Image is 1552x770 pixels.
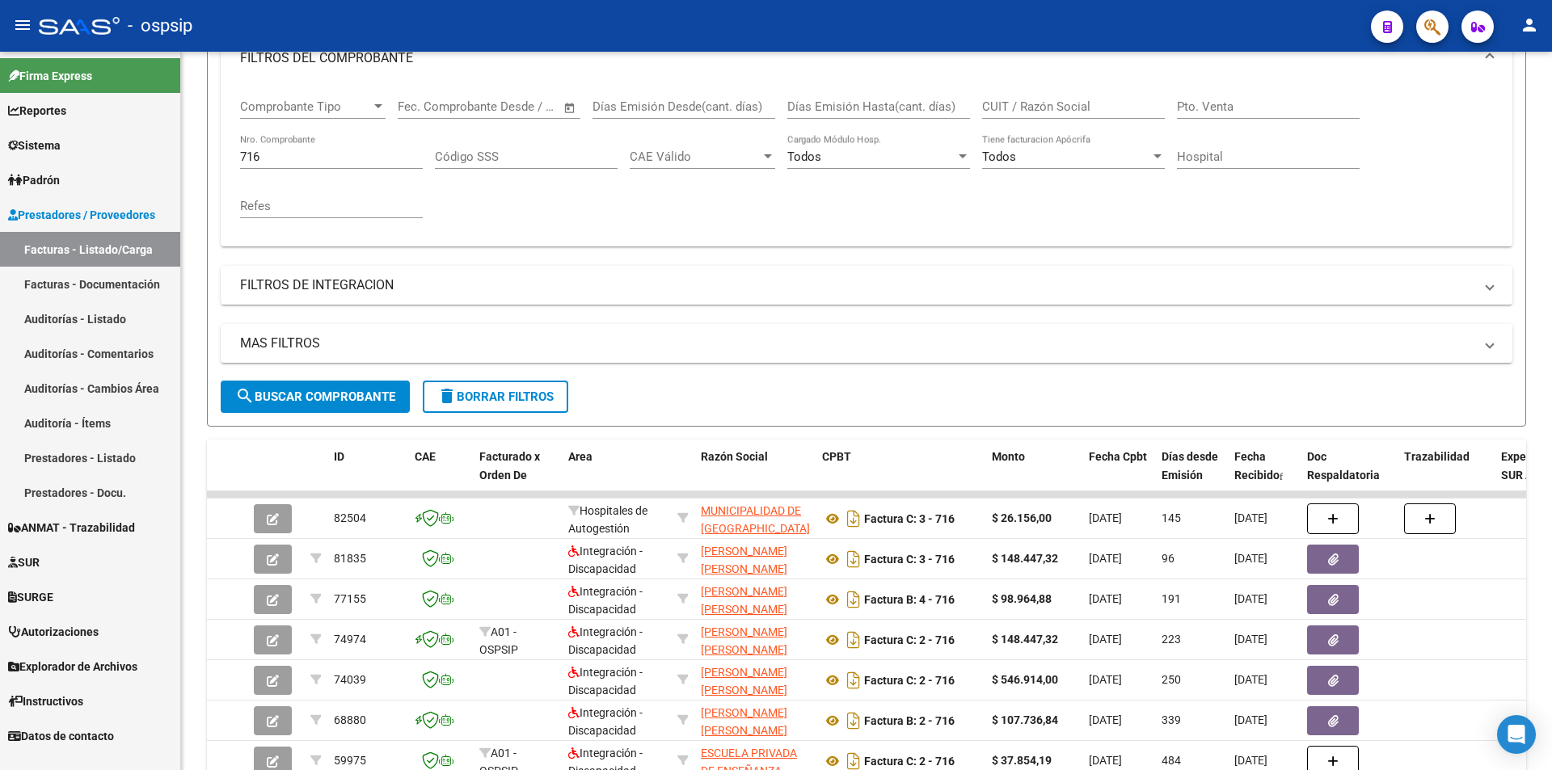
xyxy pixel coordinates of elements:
button: Buscar Comprobante [221,381,410,413]
span: [DATE] [1089,754,1122,767]
i: Descargar documento [843,667,864,693]
span: [DATE] [1089,592,1122,605]
span: Buscar Comprobante [235,389,395,404]
span: Todos [787,149,821,164]
span: Firma Express [8,67,92,85]
datatable-header-cell: Facturado x Orden De [473,440,562,511]
mat-panel-title: MAS FILTROS [240,335,1474,352]
span: Fecha Recibido [1234,450,1280,482]
span: 81835 [334,552,366,565]
mat-expansion-panel-header: MAS FILTROS [221,324,1512,363]
span: Integración - Discapacidad [568,625,643,657]
strong: Factura C: 2 - 716 [864,633,955,646]
span: [DATE] [1234,673,1267,686]
span: [DATE] [1234,713,1267,726]
span: 145 [1162,511,1181,524]
span: Monto [992,450,1025,463]
span: 96 [1162,552,1175,565]
i: Descargar documento [843,587,864,612]
span: SURGE [8,588,53,606]
span: 59975 [334,754,366,767]
span: [DATE] [1089,713,1122,726]
mat-expansion-panel-header: FILTROS DE INTEGRACION [221,266,1512,305]
span: Integración - Discapacidad [568,706,643,738]
span: ID [334,450,344,463]
strong: Factura B: 2 - 716 [864,714,955,727]
div: 20254059677 [701,663,809,697]
span: A01 - OSPSIP [479,625,518,657]
span: Fecha Cpbt [1089,450,1147,463]
strong: $ 37.854,19 [992,754,1052,767]
div: 27269027377 [701,583,809,616]
i: Descargar documento [843,627,864,653]
div: 27238036793 [701,623,809,657]
input: End date [465,99,543,114]
div: Open Intercom Messenger [1497,715,1536,754]
span: Doc Respaldatoria [1307,450,1380,482]
span: Prestadores / Proveedores [8,206,155,224]
strong: Factura C: 2 - 716 [864,755,955,768]
span: Integración - Discapacidad [568,545,643,576]
input: Start date [398,99,450,114]
span: 74039 [334,673,366,686]
span: Integración - Discapacidad [568,585,643,616]
span: 77155 [334,592,366,605]
span: [DATE] [1234,552,1267,565]
span: Area [568,450,593,463]
mat-panel-title: FILTROS DE INTEGRACION [240,276,1474,294]
span: [PERSON_NAME] [PERSON_NAME] [701,706,787,738]
div: 27234149119 [701,704,809,738]
span: [PERSON_NAME] [PERSON_NAME] [701,545,787,576]
datatable-header-cell: Fecha Cpbt [1082,440,1155,511]
datatable-header-cell: CAE [408,440,473,511]
mat-icon: delete [437,386,457,406]
span: 191 [1162,592,1181,605]
datatable-header-cell: Fecha Recibido [1228,440,1301,511]
span: Hospitales de Autogestión [568,504,647,536]
span: Borrar Filtros [437,389,554,404]
span: 82504 [334,511,366,524]
span: 339 [1162,713,1181,726]
datatable-header-cell: Monto [985,440,1082,511]
mat-icon: person [1520,15,1539,35]
span: Instructivos [8,692,83,710]
strong: $ 148.447,32 [992,633,1058,646]
span: Trazabilidad [1404,450,1470,463]
span: Autorizaciones [8,623,99,641]
span: Facturado x Orden De [479,450,540,482]
mat-panel-title: FILTROS DEL COMPROBANTE [240,49,1474,67]
strong: $ 26.156,00 [992,511,1052,524]
span: - ospsip [128,8,192,44]
span: CPBT [822,450,851,463]
span: Integración - Discapacidad [568,666,643,697]
strong: $ 546.914,00 [992,673,1058,686]
span: 223 [1162,633,1181,646]
i: Descargar documento [843,506,864,532]
span: Días desde Emisión [1162,450,1218,482]
span: [DATE] [1089,633,1122,646]
strong: $ 98.964,88 [992,592,1052,605]
span: Explorador de Archivos [8,658,137,675]
span: [DATE] [1089,673,1122,686]
span: CAE [415,450,436,463]
mat-expansion-panel-header: FILTROS DEL COMPROBANTE [221,32,1512,84]
span: [PERSON_NAME] [PERSON_NAME] [701,585,787,616]
span: 68880 [334,713,366,726]
span: CAE Válido [630,149,761,164]
strong: Factura C: 3 - 716 [864,512,955,525]
div: FILTROS DEL COMPROBANTE [221,84,1512,246]
span: [DATE] [1089,511,1122,524]
span: Datos de contacto [8,727,114,745]
span: Sistema [8,137,61,154]
datatable-header-cell: Doc Respaldatoria [1301,440,1398,511]
button: Open calendar [561,99,580,117]
span: [PERSON_NAME] [PERSON_NAME] [701,625,787,657]
div: 27352286244 [701,542,809,576]
datatable-header-cell: Trazabilidad [1398,440,1495,511]
mat-icon: menu [13,15,32,35]
span: [DATE] [1234,754,1267,767]
span: Razón Social [701,450,768,463]
span: SUR [8,553,40,571]
span: Padrón [8,171,60,189]
span: MUNICIPALIDAD DE [GEOGRAPHIC_DATA] [701,504,810,536]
